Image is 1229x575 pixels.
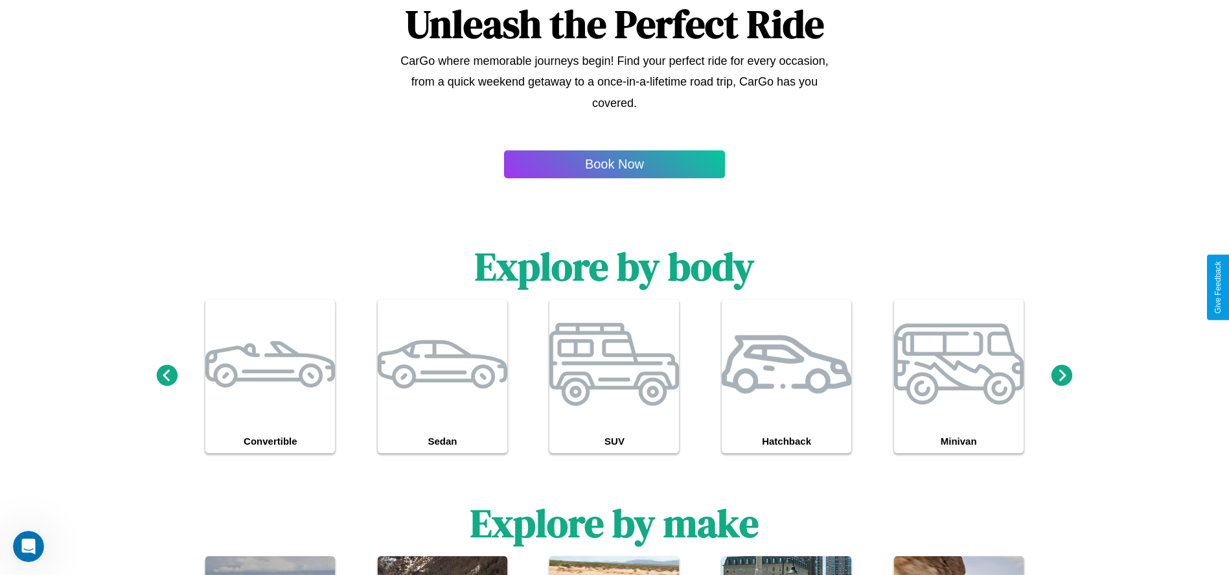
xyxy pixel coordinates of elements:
[722,429,851,453] h4: Hatchback
[205,429,335,453] h4: Convertible
[470,497,759,550] h1: Explore by make
[504,150,725,178] button: Book Now
[13,531,44,562] iframe: Intercom live chat
[549,429,679,453] h4: SUV
[894,429,1024,453] h4: Minivan
[1213,261,1223,314] div: Give Feedback
[475,240,754,293] h1: Explore by body
[378,429,507,453] h4: Sedan
[393,51,836,113] p: CarGo where memorable journeys begin! Find your perfect ride for every occasion, from a quick wee...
